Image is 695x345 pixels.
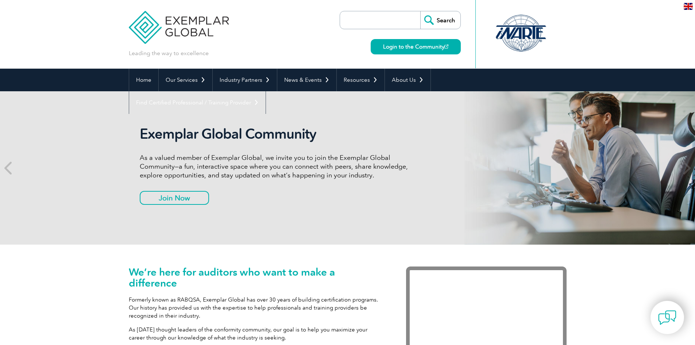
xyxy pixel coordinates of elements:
img: contact-chat.png [658,308,676,327]
p: Formerly known as RABQSA, Exemplar Global has over 30 years of building certification programs. O... [129,296,384,320]
a: Find Certified Professional / Training Provider [129,91,266,114]
a: Join Now [140,191,209,205]
h1: We’re here for auditors who want to make a difference [129,267,384,288]
a: Industry Partners [213,69,277,91]
p: As [DATE] thought leaders of the conformity community, our goal is to help you maximize your care... [129,326,384,342]
a: Resources [337,69,385,91]
a: Login to the Community [371,39,461,54]
p: Leading the way to excellence [129,49,209,57]
a: Home [129,69,158,91]
input: Search [420,11,460,29]
p: As a valued member of Exemplar Global, we invite you to join the Exemplar Global Community—a fun,... [140,153,413,180]
a: News & Events [277,69,336,91]
a: Our Services [159,69,212,91]
a: About Us [385,69,430,91]
img: en [684,3,693,10]
h2: Exemplar Global Community [140,126,413,142]
img: open_square.png [444,45,448,49]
